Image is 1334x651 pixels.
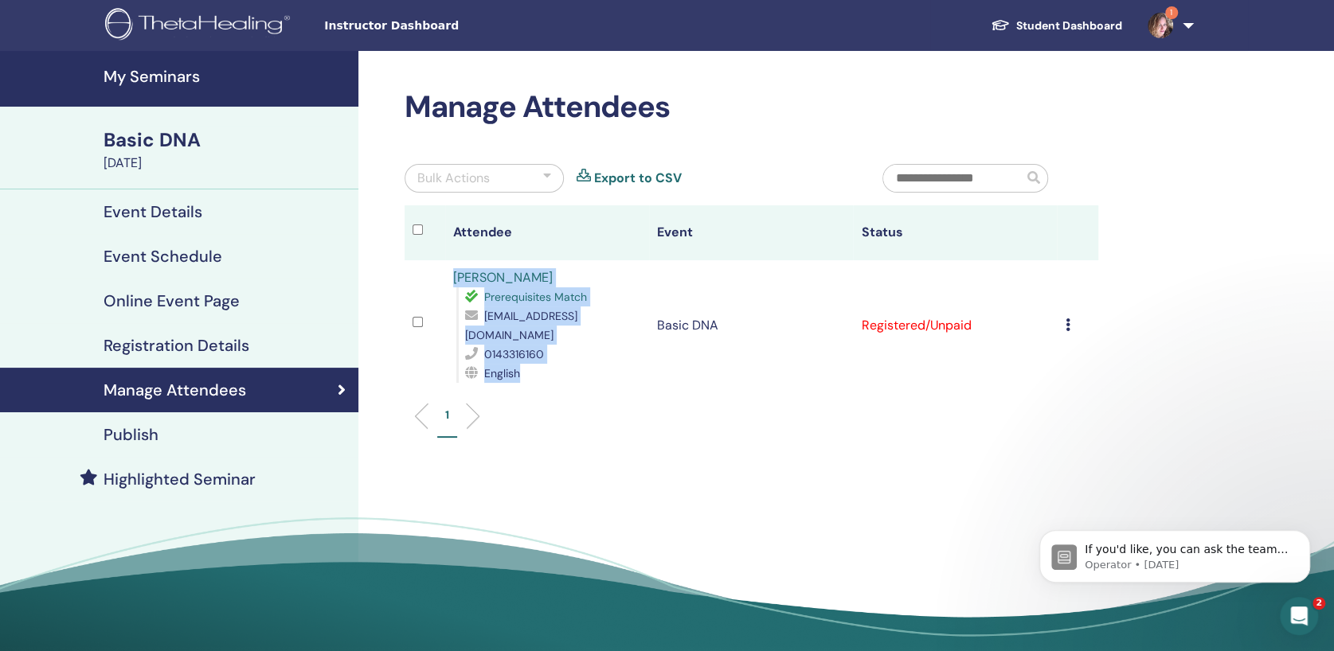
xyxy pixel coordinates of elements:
img: graduation-cap-white.svg [991,18,1010,32]
span: English [484,366,520,380]
h4: Registration Details [104,336,249,355]
img: logo.png [105,8,295,44]
h4: My Seminars [104,67,349,86]
a: [PERSON_NAME] [453,269,553,286]
span: 2 [1312,597,1325,610]
img: default.jpg [1148,13,1173,38]
iframe: Intercom live chat [1280,597,1318,635]
h4: Manage Attendees [104,380,246,400]
td: Basic DNA [649,260,853,391]
th: Event [649,205,853,260]
iframe: Intercom notifications message [1015,497,1334,608]
h4: Publish [104,425,158,444]
h4: Event Schedule [104,247,222,266]
h4: Event Details [104,202,202,221]
span: [EMAIL_ADDRESS][DOMAIN_NAME] [465,309,577,342]
p: 1 [445,407,449,423]
div: [DATE] [104,154,349,173]
a: Student Dashboard [978,11,1135,41]
div: Basic DNA [104,127,349,154]
span: 1 [1165,6,1178,19]
th: Attendee [445,205,649,260]
h4: Online Event Page [104,291,240,310]
a: Export to CSV [594,169,682,188]
span: 0143316160 [484,347,544,361]
th: Status [853,205,1057,260]
span: Instructor Dashboard [324,18,563,34]
h4: Highlighted Seminar [104,470,256,489]
div: Bulk Actions [417,169,490,188]
h2: Manage Attendees [405,89,1098,126]
span: Prerequisites Match [484,290,587,304]
a: Basic DNA[DATE] [94,127,358,173]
